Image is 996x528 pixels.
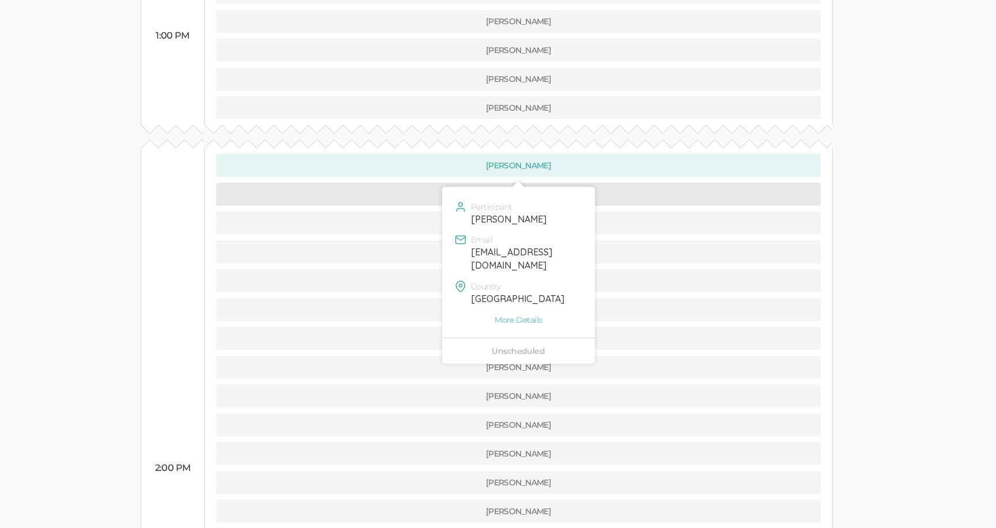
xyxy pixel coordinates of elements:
button: [PERSON_NAME] [216,384,821,408]
button: [PERSON_NAME] [216,10,821,33]
button: [PERSON_NAME] [216,500,821,523]
button: [PERSON_NAME] [216,154,821,177]
button: [PERSON_NAME] [216,413,821,436]
div: Unscheduled [451,347,586,355]
img: mapPin.svg [455,281,466,292]
div: 1:00 PM [153,29,193,43]
button: [PERSON_NAME] Samoney [216,240,821,263]
img: mail.16x16.green.svg [455,234,466,246]
button: [PERSON_NAME] [216,39,821,62]
button: [PERSON_NAME] [216,96,821,119]
div: [PERSON_NAME] [471,213,580,226]
button: [PERSON_NAME] [216,183,821,206]
span: Email [471,236,492,244]
a: More Details [451,314,586,326]
div: [EMAIL_ADDRESS][DOMAIN_NAME] [471,246,580,272]
button: [PERSON_NAME] [216,471,821,494]
button: [PERSON_NAME] [216,327,821,350]
div: [GEOGRAPHIC_DATA] [471,292,580,306]
button: [PERSON_NAME] [216,298,821,321]
img: user.svg [455,201,466,213]
button: [PERSON_NAME] [216,67,821,90]
button: [PERSON_NAME] [216,356,821,379]
button: [PERSON_NAME] [216,212,821,235]
button: [PERSON_NAME] [216,269,821,292]
button: [PERSON_NAME] [216,442,821,465]
span: Participant [471,203,512,211]
iframe: Chat Widget [938,473,996,528]
span: Country [471,282,501,291]
div: 2:00 PM [153,462,193,475]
